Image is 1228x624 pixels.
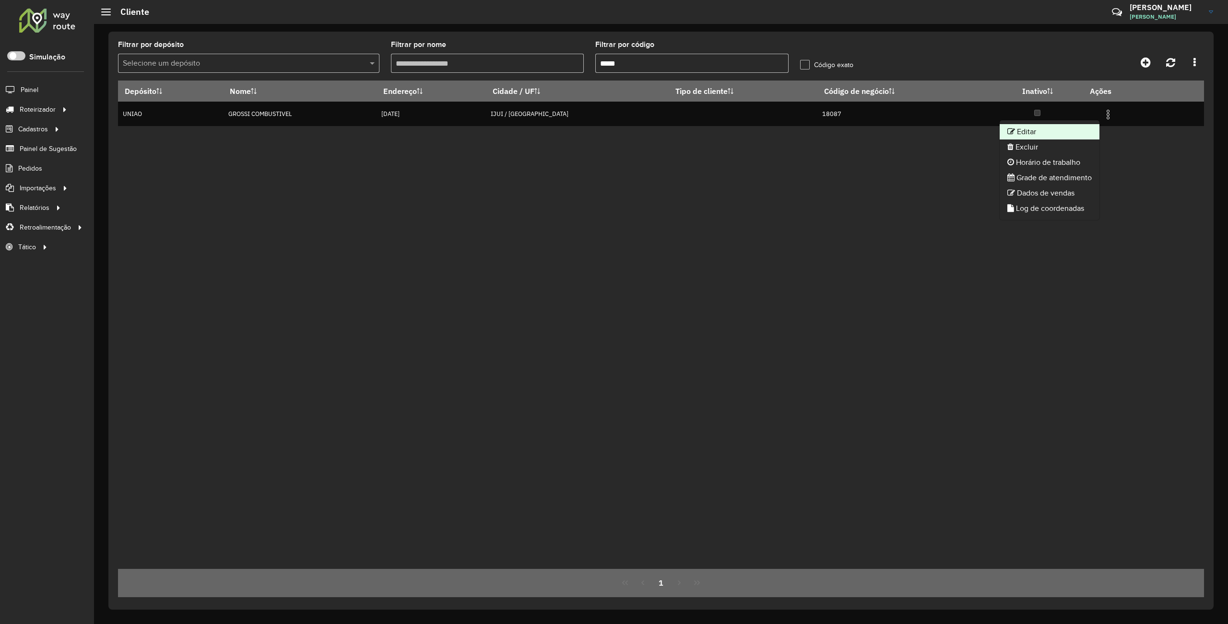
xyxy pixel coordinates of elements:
span: Painel de Sugestão [20,144,77,154]
li: Log de coordenadas [1000,201,1099,216]
span: Painel [21,85,38,95]
span: Roteirizador [20,104,56,115]
th: Nome [224,81,377,102]
span: Relatórios [20,203,49,213]
label: Filtrar por código [595,39,654,50]
span: Importações [20,183,56,193]
button: 1 [652,574,670,592]
td: IJUI / [GEOGRAPHIC_DATA] [486,102,669,126]
th: Cidade / UF [486,81,669,102]
span: [PERSON_NAME] [1130,12,1202,21]
th: Código de negócio [817,81,992,102]
label: Filtrar por depósito [118,39,184,50]
th: Inativo [992,81,1084,102]
label: Simulação [29,51,65,63]
td: 18087 [817,102,992,126]
h3: [PERSON_NAME] [1130,3,1202,12]
label: Filtrar por nome [391,39,446,50]
span: Cadastros [18,124,48,134]
th: Tipo de cliente [669,81,817,102]
li: Grade de atendimento [1000,170,1099,185]
li: Dados de vendas [1000,185,1099,201]
li: Excluir [1000,139,1099,155]
th: Depósito [118,81,224,102]
span: Pedidos [18,163,42,173]
th: Ações [1083,81,1141,101]
span: Tático [18,242,36,252]
span: Retroalimentação [20,222,71,232]
th: Endereço [377,81,486,102]
a: Contato Rápido [1107,2,1127,23]
td: GROSSI COMBUSTIVEL [224,102,377,126]
td: UNIAO [118,102,224,126]
label: Código exato [800,60,853,70]
td: [DATE] [377,102,486,126]
h2: Cliente [111,7,149,17]
li: Editar [1000,124,1099,139]
li: Horário de trabalho [1000,155,1099,170]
